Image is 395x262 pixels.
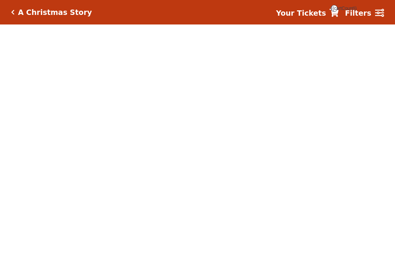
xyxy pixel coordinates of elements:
strong: Your Tickets [276,9,326,17]
a: Your Tickets {{cartCount}} [276,8,339,19]
a: Filters [345,8,384,19]
a: Click here to go back to filters [11,10,15,15]
h5: A Christmas Story [18,8,92,17]
strong: Filters [345,9,371,17]
span: {{cartCount}} [331,5,338,12]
